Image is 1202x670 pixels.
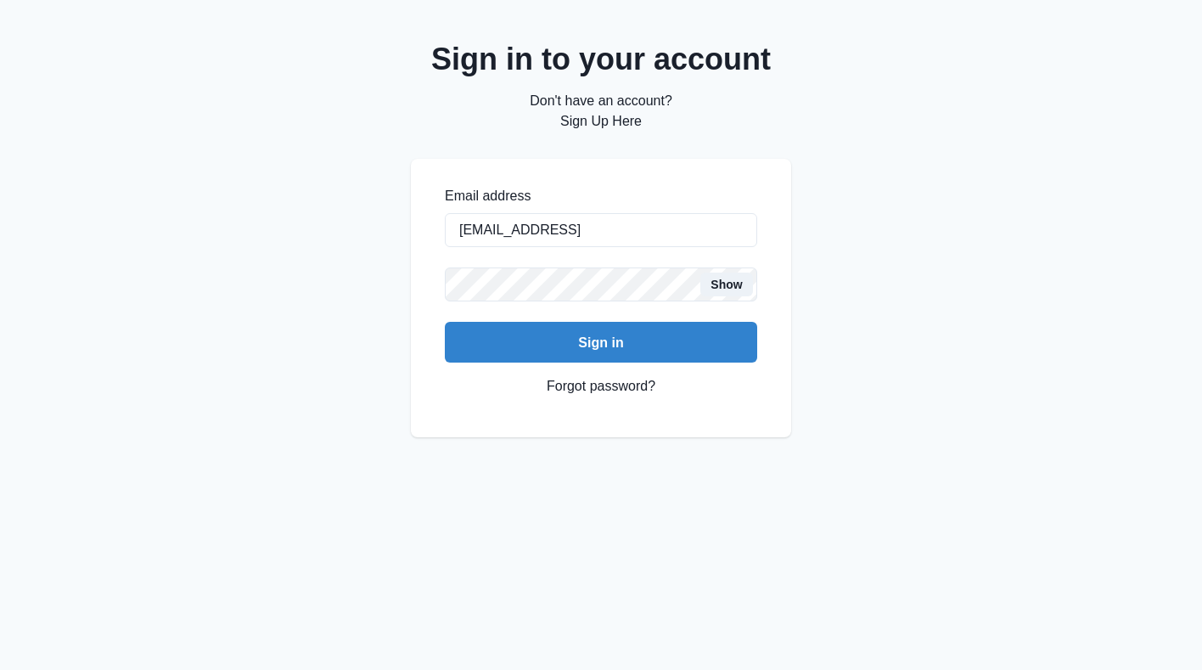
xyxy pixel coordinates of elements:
input: Email [445,213,757,247]
button: Show [700,273,752,296]
label: Email address [445,186,747,206]
a: Forgot password? [547,363,655,410]
a: Sign Up Here [560,114,642,128]
span: Don't have an account? [530,93,672,108]
h2: Sign in to your account [411,41,791,77]
button: Sign in [445,322,757,363]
